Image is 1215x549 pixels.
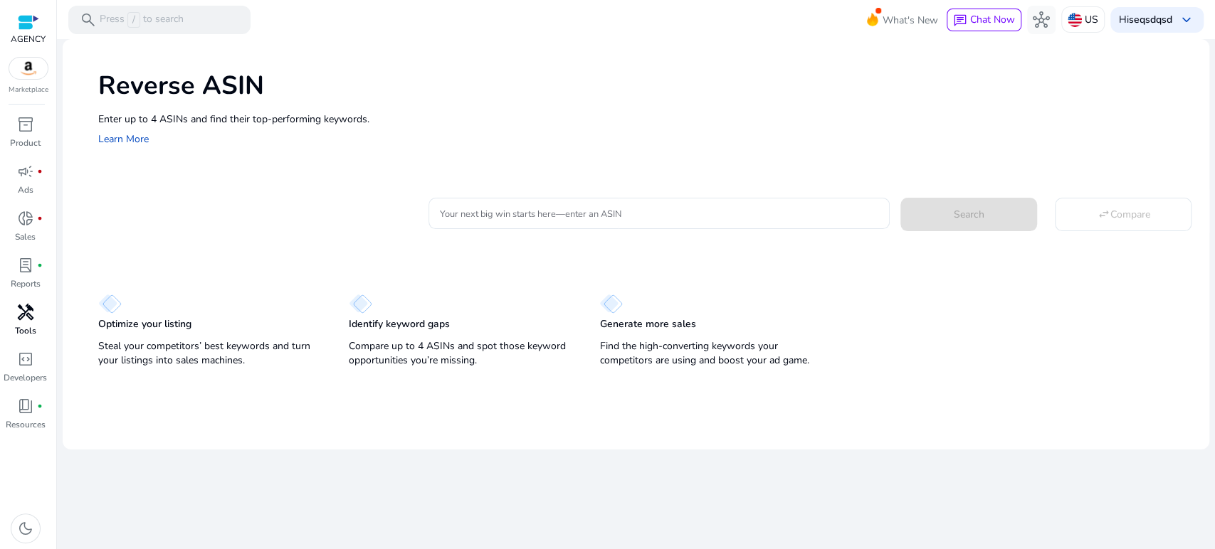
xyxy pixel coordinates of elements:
[1033,11,1050,28] span: hub
[1119,15,1172,25] p: Hi
[17,398,34,415] span: book_4
[599,294,623,314] img: diamond.svg
[9,85,48,95] p: Marketplace
[1068,13,1082,27] img: us.svg
[15,230,36,243] p: Sales
[1027,6,1056,34] button: hub
[98,317,191,331] p: Optimize your listing
[17,210,34,227] span: donut_small
[349,294,372,314] img: diamond.svg
[17,116,34,133] span: inventory_2
[37,169,43,174] span: fiber_manual_record
[17,163,34,180] span: campaign
[599,317,695,331] p: Generate more sales
[98,132,149,146] a: Learn More
[98,294,122,314] img: diamond.svg
[37,403,43,409] span: fiber_manual_record
[349,339,571,368] p: Compare up to 4 ASINs and spot those keyword opportunities you’re missing.
[100,12,184,28] p: Press to search
[1129,13,1172,26] b: seqsdqsd
[98,339,320,368] p: Steal your competitors’ best keywords and turn your listings into sales machines.
[947,9,1021,31] button: chatChat Now
[127,12,140,28] span: /
[11,33,46,46] p: AGENCY
[37,262,43,268] span: fiber_manual_record
[6,418,46,431] p: Resources
[17,257,34,274] span: lab_profile
[1178,11,1195,28] span: keyboard_arrow_down
[17,351,34,368] span: code_blocks
[970,13,1015,26] span: Chat Now
[18,183,33,196] p: Ads
[9,58,48,79] img: amazon.svg
[80,11,97,28] span: search
[349,317,450,331] p: Identify keyword gaps
[17,304,34,321] span: handyman
[10,137,41,149] p: Product
[37,215,43,221] span: fiber_manual_record
[599,339,821,368] p: Find the high-converting keywords your competitors are using and boost your ad game.
[17,520,34,537] span: dark_mode
[15,324,36,337] p: Tools
[1085,7,1098,32] p: US
[953,14,967,28] span: chat
[11,277,41,290] p: Reports
[98,70,1195,101] h1: Reverse ASIN
[883,8,938,33] span: What's New
[98,112,1195,127] p: Enter up to 4 ASINs and find their top-performing keywords.
[4,371,47,384] p: Developers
